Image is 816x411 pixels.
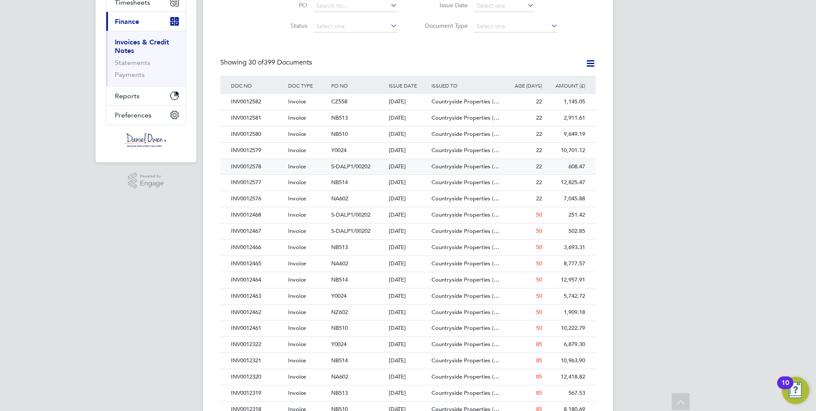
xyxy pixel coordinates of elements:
[387,110,430,126] div: [DATE]
[115,18,139,26] span: Finance
[782,377,809,404] button: Open Resource Center, 10 new notifications
[229,143,286,159] div: INV0012579
[536,130,542,138] span: 22
[431,244,499,251] span: Countryside Properties (…
[288,211,306,218] span: Invoice
[536,211,542,218] span: 50
[431,308,499,316] span: Countryside Properties (…
[536,341,542,348] span: 85
[229,288,286,304] div: INV0012463
[544,385,587,401] div: 567.53
[229,353,286,369] div: INV0012321
[431,324,499,332] span: Countryside Properties (…
[387,385,430,401] div: [DATE]
[536,98,542,105] span: 22
[229,385,286,401] div: INV0012319
[431,341,499,348] span: Countryside Properties (…
[544,159,587,175] div: 608.47
[128,173,164,189] a: Powered byEngage
[106,133,186,147] a: Go to home page
[115,111,152,119] span: Preferences
[140,173,164,180] span: Powered by
[331,195,348,202] span: NA602
[431,211,499,218] span: Countryside Properties (…
[331,324,348,332] span: NB510
[229,272,286,288] div: INV0012464
[544,272,587,288] div: 12,957.91
[229,76,286,95] div: DOC NO
[331,227,370,235] span: S-DALP1/00202
[288,389,306,396] span: Invoice
[387,143,430,159] div: [DATE]
[387,272,430,288] div: [DATE]
[288,195,306,202] span: Invoice
[229,256,286,272] div: INV0012465
[106,31,186,86] div: Finance
[331,260,348,267] span: NA602
[387,320,430,336] div: [DATE]
[544,320,587,336] div: 10,222.79
[419,22,468,29] label: Document Type
[288,324,306,332] span: Invoice
[536,308,542,316] span: 50
[501,76,544,95] div: AGE (DAYS)
[387,223,430,239] div: [DATE]
[331,211,370,218] span: S-DALP1/00202
[387,369,430,385] div: [DATE]
[431,292,499,299] span: Countryside Properties (…
[387,353,430,369] div: [DATE]
[431,114,499,121] span: Countryside Properties (…
[288,147,306,154] span: Invoice
[229,175,286,191] div: INV0012577
[536,114,542,121] span: 22
[431,389,499,396] span: Countryside Properties (…
[544,223,587,239] div: 502.85
[331,98,347,105] span: CZ558
[331,276,348,283] span: NB514
[288,357,306,364] span: Invoice
[419,1,468,9] label: Issue Date
[331,373,348,380] span: NA602
[536,195,542,202] span: 22
[536,147,542,154] span: 22
[544,353,587,369] div: 10,963.90
[474,21,558,32] input: Select one
[288,341,306,348] span: Invoice
[258,22,307,29] label: Status
[288,373,306,380] span: Invoice
[331,308,348,316] span: NZ602
[286,76,329,95] div: DOC TYPE
[536,324,542,332] span: 50
[106,106,186,124] button: Preferences
[258,1,307,9] label: PO
[331,163,370,170] span: S-DALP1/00202
[431,179,499,186] span: Countryside Properties (…
[387,240,430,255] div: [DATE]
[536,276,542,283] span: 50
[288,163,306,170] span: Invoice
[248,58,312,67] span: 399 Documents
[229,223,286,239] div: INV0012467
[387,288,430,304] div: [DATE]
[387,94,430,110] div: [DATE]
[106,86,186,105] button: Reports
[248,58,264,67] span: 30 of
[140,180,164,187] span: Engage
[544,175,587,191] div: 12,825.47
[229,305,286,320] div: INV0012462
[331,130,348,138] span: NB510
[431,357,499,364] span: Countryside Properties (…
[313,21,397,32] input: Select one
[387,191,430,207] div: [DATE]
[536,227,542,235] span: 50
[544,191,587,207] div: 7,045.88
[288,179,306,186] span: Invoice
[544,94,587,110] div: 1,145.05
[536,389,542,396] span: 85
[387,76,430,95] div: ISSUE DATE
[331,357,348,364] span: NB514
[387,126,430,142] div: [DATE]
[431,260,499,267] span: Countryside Properties (…
[536,260,542,267] span: 50
[431,147,499,154] span: Countryside Properties (…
